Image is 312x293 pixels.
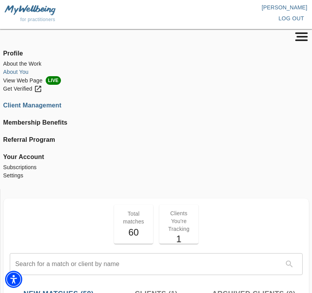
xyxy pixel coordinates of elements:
[46,76,61,85] span: LIVE
[3,60,309,68] a: About the Work
[3,76,309,85] a: View Web PageLIVE
[3,49,309,58] span: Profile
[5,271,22,288] div: Accessibility Menu
[20,17,55,22] span: for practitioners
[3,85,42,93] div: Get Verified
[164,209,194,233] p: Clients You're Tracking
[278,14,304,23] span: log out
[3,101,309,110] a: Client Management
[164,233,194,245] h5: 1
[156,4,308,11] p: [PERSON_NAME]
[275,11,307,26] button: log out
[5,5,55,15] img: MyWellbeing
[3,172,309,180] a: Settings
[3,85,309,93] a: Get Verified
[3,152,309,162] span: Your Account
[3,76,309,85] li: View Web Page
[3,163,309,172] a: Subscriptions
[119,226,148,239] h5: 60
[3,68,309,76] a: About You
[3,135,309,145] a: Referral Program
[119,210,148,225] p: Total matches
[3,118,309,127] a: Membership Benefits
